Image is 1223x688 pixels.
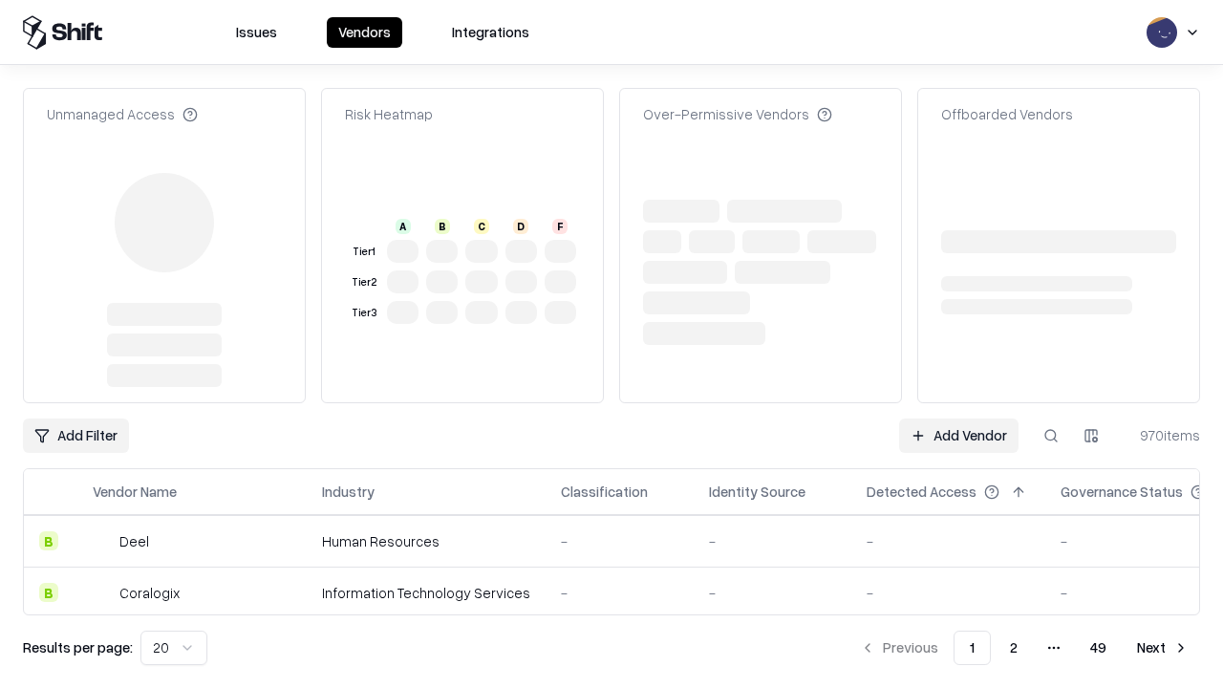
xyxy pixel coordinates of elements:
div: - [561,583,678,603]
nav: pagination [848,631,1200,665]
button: Add Filter [23,419,129,453]
div: C [474,219,489,234]
a: Add Vendor [899,419,1019,453]
div: Over-Permissive Vendors [643,104,832,124]
button: Vendors [327,17,402,48]
div: - [709,583,836,603]
button: 2 [995,631,1033,665]
div: Industry [322,482,375,502]
button: Issues [225,17,289,48]
div: Human Resources [322,531,530,551]
div: - [867,583,1030,603]
div: Information Technology Services [322,583,530,603]
button: 49 [1075,631,1122,665]
div: 970 items [1124,425,1200,445]
div: B [435,219,450,234]
div: - [867,531,1030,551]
div: Coralogix [119,583,180,603]
div: A [396,219,411,234]
div: B [39,531,58,550]
div: Deel [119,531,149,551]
div: - [561,531,678,551]
div: Offboarded Vendors [941,104,1073,124]
div: Tier 2 [349,274,379,290]
div: D [513,219,528,234]
button: Next [1126,631,1200,665]
div: F [552,219,568,234]
img: Deel [93,531,112,550]
button: Integrations [440,17,541,48]
div: Tier 3 [349,305,379,321]
div: - [709,531,836,551]
div: B [39,583,58,602]
div: Detected Access [867,482,976,502]
div: Tier 1 [349,244,379,260]
div: Risk Heatmap [345,104,433,124]
div: Classification [561,482,648,502]
button: 1 [954,631,991,665]
div: Unmanaged Access [47,104,198,124]
div: Governance Status [1061,482,1183,502]
div: Vendor Name [93,482,177,502]
p: Results per page: [23,637,133,657]
div: Identity Source [709,482,805,502]
img: Coralogix [93,583,112,602]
